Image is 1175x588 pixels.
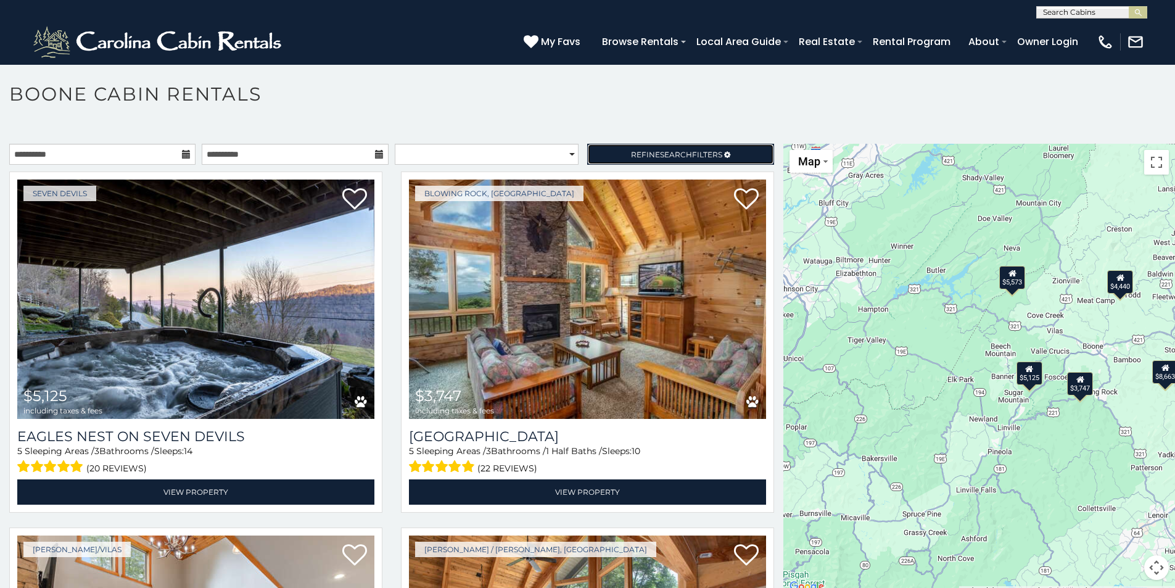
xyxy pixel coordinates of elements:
[409,445,766,476] div: Sleeping Areas / Bathrooms / Sleeps:
[660,150,692,159] span: Search
[23,387,67,405] span: $5,125
[1144,150,1169,175] button: Toggle fullscreen view
[409,180,766,419] img: Blue Ridge View
[1127,33,1144,51] img: mail-regular-white.png
[31,23,287,60] img: White-1-2.png
[415,542,656,557] a: [PERSON_NAME] / [PERSON_NAME], [GEOGRAPHIC_DATA]
[1000,265,1026,289] div: $5,573
[1016,362,1042,385] div: $5,125
[23,542,131,557] a: [PERSON_NAME]/Vilas
[415,407,494,415] span: including taxes & fees
[546,445,602,457] span: 1 Half Baths /
[342,543,367,569] a: Add to favorites
[1097,33,1114,51] img: phone-regular-white.png
[962,31,1005,52] a: About
[1108,270,1134,294] div: $4,440
[793,31,861,52] a: Real Estate
[867,31,957,52] a: Rental Program
[524,34,583,50] a: My Favs
[23,407,102,415] span: including taxes & fees
[1011,31,1084,52] a: Owner Login
[342,187,367,213] a: Add to favorites
[184,445,192,457] span: 14
[486,445,491,457] span: 3
[409,428,766,445] h3: Blue Ridge View
[790,150,833,173] button: Change map style
[415,186,583,201] a: Blowing Rock, [GEOGRAPHIC_DATA]
[596,31,685,52] a: Browse Rentals
[17,428,374,445] a: Eagles Nest on Seven Devils
[1068,371,1094,395] div: $3,747
[541,34,580,49] span: My Favs
[587,144,773,165] a: RefineSearchFilters
[94,445,99,457] span: 3
[17,479,374,505] a: View Property
[409,479,766,505] a: View Property
[631,150,722,159] span: Refine Filters
[17,180,374,419] img: Eagles Nest on Seven Devils
[632,445,640,457] span: 10
[798,155,820,168] span: Map
[86,460,147,476] span: (20 reviews)
[409,428,766,445] a: [GEOGRAPHIC_DATA]
[17,445,22,457] span: 5
[690,31,787,52] a: Local Area Guide
[409,180,766,419] a: Blue Ridge View $3,747 including taxes & fees
[1144,555,1169,580] button: Map camera controls
[415,387,461,405] span: $3,747
[23,186,96,201] a: Seven Devils
[17,445,374,476] div: Sleeping Areas / Bathrooms / Sleeps:
[409,445,414,457] span: 5
[734,543,759,569] a: Add to favorites
[17,180,374,419] a: Eagles Nest on Seven Devils $5,125 including taxes & fees
[477,460,537,476] span: (22 reviews)
[734,187,759,213] a: Add to favorites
